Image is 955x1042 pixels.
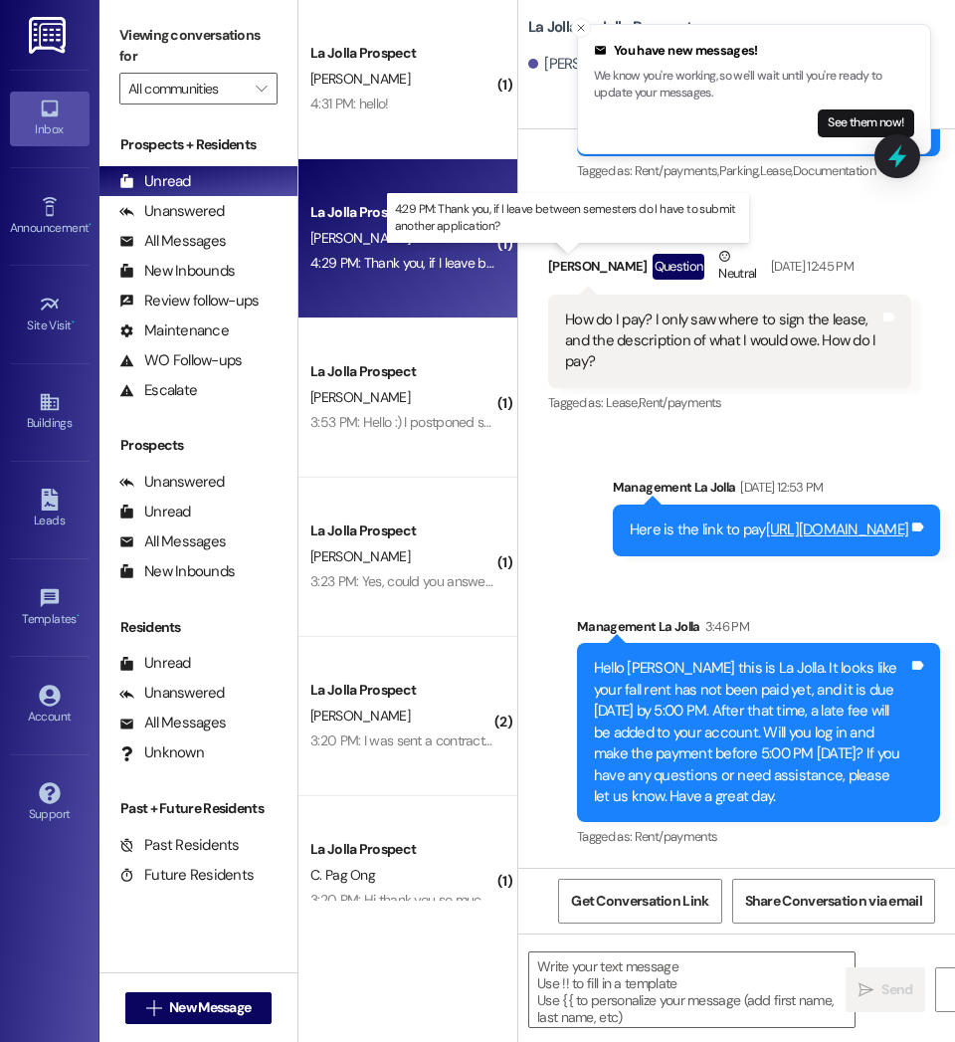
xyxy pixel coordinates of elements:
div: Neutral [714,246,760,288]
div: [DATE] 12:53 PM [735,477,823,498]
span: Send [881,979,912,1000]
a: Site Visit • [10,288,90,341]
input: All communities [128,73,246,104]
div: Unknown [119,742,204,763]
a: [URL][DOMAIN_NAME] [766,520,909,539]
span: Lease , [760,162,793,179]
span: Rent/payments [639,394,722,411]
div: New Inbounds [119,561,235,582]
div: All Messages [119,713,226,733]
i:  [859,982,873,998]
a: Templates • [10,581,90,635]
button: Get Conversation Link [558,879,721,924]
a: Leads [10,483,90,536]
span: Lease , [606,394,639,411]
div: La Jolla Prospect [310,839,494,860]
a: Support [10,776,90,830]
div: 4:31 PM: hello! [310,95,389,112]
div: Here is the link to pay [630,520,908,540]
div: Past + Future Residents [99,798,297,819]
div: WO Follow-ups [119,350,242,371]
div: Hello [PERSON_NAME] this is La Jolla. It looks like your fall rent has not been paid yet, and it ... [594,658,908,807]
i:  [146,1000,161,1016]
div: Unanswered [119,201,225,222]
span: New Message [169,997,251,1018]
div: Escalate [119,380,197,401]
span: Get Conversation Link [571,891,708,912]
span: • [77,609,80,623]
b: La Jolla: La Jolla Prospect [528,17,693,38]
div: Unread [119,653,191,674]
div: All Messages [119,231,226,252]
button: Send [846,967,925,1012]
div: Review follow-ups [119,291,259,312]
div: 3:20 PM: Hi thank you so much for reminding me, I just paid it! [310,891,664,909]
div: New Inbounds [119,261,235,282]
div: Unread [119,171,191,192]
div: Unread [119,502,191,522]
div: Tagged as: [577,156,940,185]
span: • [89,218,92,232]
span: Rent/payments , [635,162,719,179]
div: Tagged as: [548,388,911,417]
div: 3:20 PM: I was sent a contract to pay monthly but I decided I wanted to do the financial aid one ... [310,731,908,749]
span: C. Pag Ong [310,866,375,884]
div: Maintenance [119,320,229,341]
span: • [72,315,75,329]
button: Share Conversation via email [732,879,935,924]
a: Buildings [10,385,90,439]
button: Close toast [571,18,591,38]
p: We know you're working, so we'll wait until you're ready to update your messages. [594,68,914,103]
span: Rent/payments [635,828,718,845]
span: [PERSON_NAME] [310,388,410,406]
span: [PERSON_NAME] [310,707,410,725]
div: Prospects + Residents [99,134,297,155]
span: [PERSON_NAME] [310,229,410,247]
div: La Jolla Prospect [310,43,494,64]
div: Prospects [99,435,297,456]
a: Account [10,679,90,732]
div: [PERSON_NAME]. ([EMAIL_ADDRESS][DOMAIN_NAME]) [528,54,894,75]
div: 4:29 PM: Thank you, if I leave between semesters do I have to submit another application? [310,254,829,272]
div: La Jolla Prospect [310,361,494,382]
div: Unanswered [119,472,225,493]
span: Share Conversation via email [745,891,922,912]
div: You have new messages! [594,41,914,61]
div: La Jolla Prospect [310,202,494,223]
div: Management La Jolla [613,477,940,505]
div: [DATE] 12:45 PM [766,256,854,277]
span: Parking , [719,162,760,179]
div: Residents [99,617,297,638]
div: All Messages [119,531,226,552]
a: Inbox [10,92,90,145]
div: How do I pay? I only saw where to sign the lease, and the description of what I would owe. How do... [565,310,879,373]
label: Viewing conversations for [119,20,278,73]
div: Management La Jolla [577,616,940,644]
i:  [256,81,267,97]
p: 4:29 PM: Thank you, if I leave between semesters do I have to submit another application? [395,201,741,235]
div: 3:23 PM: Yes, could you answer my question that I sent above? [310,572,670,590]
div: Future Residents [119,865,254,886]
button: See them now! [818,109,914,137]
div: [PERSON_NAME] [548,246,911,295]
div: La Jolla Prospect [310,521,494,541]
div: Unanswered [119,683,225,704]
div: Tagged as: [577,822,940,851]
span: Documentation [793,162,876,179]
button: New Message [125,992,273,1024]
img: ResiDesk Logo [29,17,70,54]
div: Past Residents [119,835,240,856]
span: [PERSON_NAME] [310,547,410,565]
div: Question [653,254,705,279]
span: [PERSON_NAME] [310,70,410,88]
div: La Jolla Prospect [310,680,494,701]
div: 3:46 PM [700,616,749,637]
